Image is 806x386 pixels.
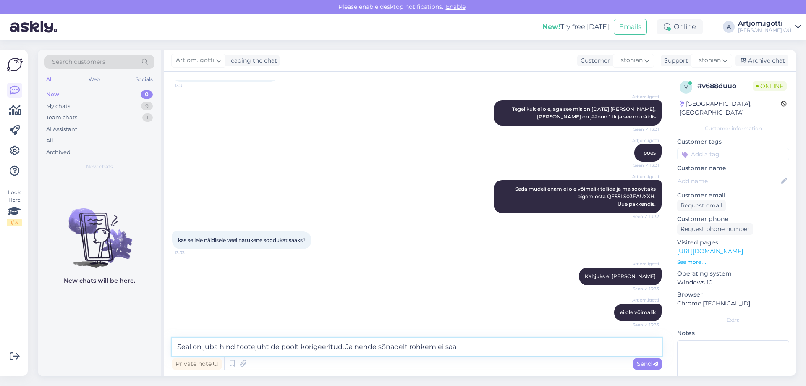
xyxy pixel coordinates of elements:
[677,215,789,223] p: Customer phone
[628,286,659,292] span: Seen ✓ 13:33
[178,237,306,243] span: kas sellele näidisele veel natukene soodukat saaks?
[628,173,659,180] span: Artjom.igotti
[44,74,54,85] div: All
[677,269,789,278] p: Operating system
[172,358,222,370] div: Private note
[46,102,70,110] div: My chats
[677,137,789,146] p: Customer tags
[695,56,721,65] span: Estonian
[38,193,161,269] img: No chats
[677,191,789,200] p: Customer email
[697,81,753,91] div: # v688duuo
[172,338,662,356] textarea: Seal on juba hind tootejuhtide poolt korigeeritud. Ja nende sõnadelt rohkem ei saa
[677,238,789,247] p: Visited pages
[628,94,659,100] span: Artjom.igotti
[7,219,22,226] div: 1 / 3
[142,113,153,122] div: 1
[657,19,703,34] div: Online
[677,278,789,287] p: Windows 10
[628,322,659,328] span: Seen ✓ 13:33
[46,148,71,157] div: Archived
[141,90,153,99] div: 0
[628,297,659,303] span: Artjom.igotti
[628,137,659,144] span: Artjom.igotti
[64,276,135,285] p: New chats will be here.
[677,258,789,266] p: See more ...
[753,81,787,91] span: Online
[46,90,59,99] div: New
[678,176,780,186] input: Add name
[7,189,22,226] div: Look Here
[628,213,659,220] span: Seen ✓ 13:32
[738,27,792,34] div: [PERSON_NAME] OÜ
[7,57,23,73] img: Askly Logo
[738,20,801,34] a: Artjom.igotti[PERSON_NAME] OÜ
[684,84,688,90] span: v
[515,186,657,207] span: Seda mudeli enam ei ole võimalik tellida ja ma soovitaks pigem osta QE55LS03FAUXXH. Uue pakkendis.
[512,106,657,120] span: Tegelikult ei ole, aga see mis on [DATE] [PERSON_NAME], [PERSON_NAME] on jäänud 1 tk ja see on nä...
[677,316,789,324] div: Extra
[628,261,659,267] span: Artjom.igotti
[620,309,656,315] span: ei ole võimalik
[677,200,726,211] div: Request email
[52,58,105,66] span: Search customers
[617,56,643,65] span: Estonian
[542,22,610,32] div: Try free [DATE]:
[141,102,153,110] div: 9
[677,329,789,338] p: Notes
[677,299,789,308] p: Chrome [TECHNICAL_ID]
[637,360,658,368] span: Send
[677,148,789,160] input: Add a tag
[677,223,753,235] div: Request phone number
[542,23,560,31] b: New!
[86,163,113,171] span: New chats
[87,74,102,85] div: Web
[677,125,789,132] div: Customer information
[677,290,789,299] p: Browser
[585,273,656,279] span: Kahjuks ei [PERSON_NAME]
[628,126,659,132] span: Seen ✓ 13:31
[677,164,789,173] p: Customer name
[175,82,206,89] span: 13:31
[661,56,688,65] div: Support
[723,21,735,33] div: A
[738,20,792,27] div: Artjom.igotti
[134,74,154,85] div: Socials
[680,100,781,117] div: [GEOGRAPHIC_DATA], [GEOGRAPHIC_DATA]
[677,247,743,255] a: [URL][DOMAIN_NAME]
[46,137,53,145] div: All
[46,113,77,122] div: Team chats
[176,56,215,65] span: Artjom.igotti
[175,249,206,256] span: 13:33
[443,3,468,11] span: Enable
[46,125,77,134] div: AI Assistant
[735,55,788,66] div: Archive chat
[614,19,647,35] button: Emails
[628,162,659,168] span: Seen ✓ 13:31
[577,56,610,65] div: Customer
[644,150,656,156] span: poes
[226,56,277,65] div: leading the chat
